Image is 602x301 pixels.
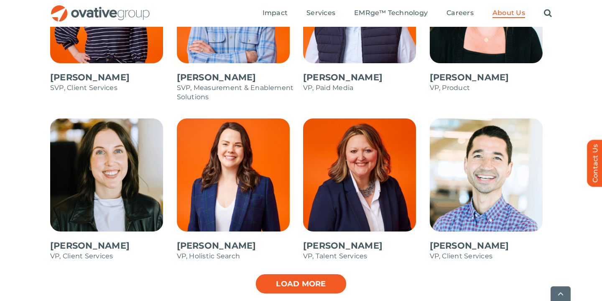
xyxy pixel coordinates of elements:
[263,9,288,18] a: Impact
[263,9,288,17] span: Impact
[306,9,335,18] a: Services
[544,9,552,18] a: Search
[354,9,428,18] a: EMRge™ Technology
[492,9,525,18] a: About Us
[354,9,428,17] span: EMRge™ Technology
[446,9,474,17] span: Careers
[306,9,335,17] span: Services
[446,9,474,18] a: Careers
[50,4,150,12] a: OG_Full_horizontal_RGB
[255,273,347,294] a: Load more
[492,9,525,17] span: About Us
